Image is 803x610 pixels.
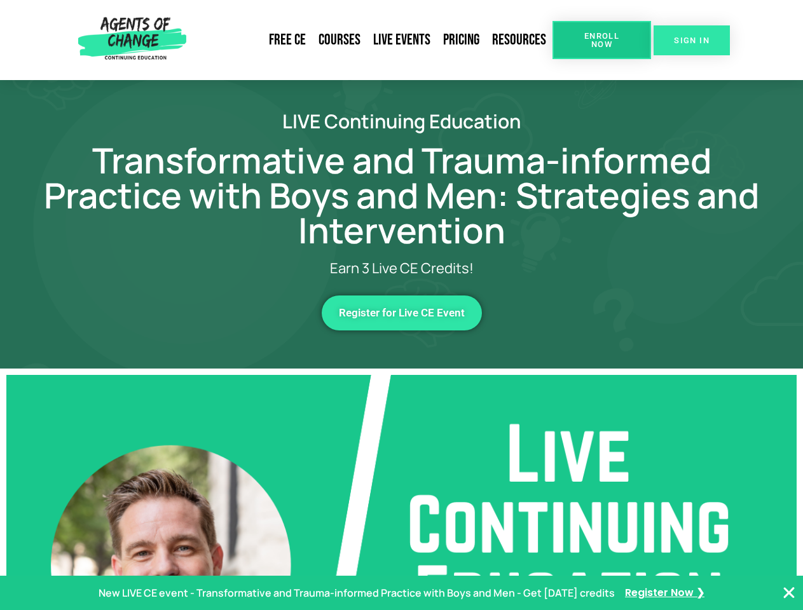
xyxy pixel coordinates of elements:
span: SIGN IN [674,36,710,44]
a: SIGN IN [654,25,730,55]
h2: LIVE Continuing Education [39,112,764,130]
span: Register for Live CE Event [339,308,465,318]
p: Earn 3 Live CE Credits! [90,261,713,276]
p: New LIVE CE event - Transformative and Trauma-informed Practice with Boys and Men - Get [DATE] cr... [99,584,615,602]
h1: Transformative and Trauma-informed Practice with Boys and Men: Strategies and Intervention [39,143,764,248]
a: Register Now ❯ [625,584,704,602]
a: Free CE [263,25,312,55]
a: Resources [486,25,552,55]
a: Pricing [437,25,486,55]
button: Close Banner [781,585,797,600]
a: Live Events [367,25,437,55]
a: Enroll Now [552,21,651,59]
nav: Menu [191,25,552,55]
a: Courses [312,25,367,55]
a: Register for Live CE Event [322,295,482,330]
span: Enroll Now [573,32,631,48]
